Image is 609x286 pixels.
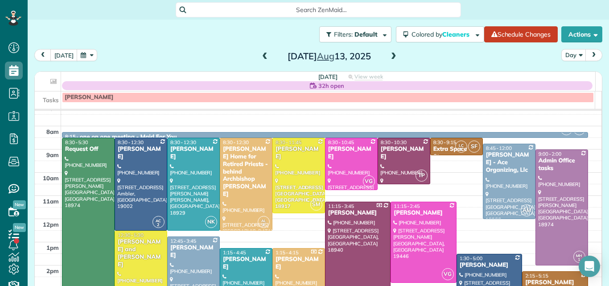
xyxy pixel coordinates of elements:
[276,139,301,145] span: 8:30 - 11:45
[486,145,512,151] span: 8:45 - 12:00
[328,209,388,217] div: [PERSON_NAME]
[223,139,249,145] span: 8:30 - 12:30
[222,145,270,198] div: [PERSON_NAME] Home for Retired Priests - behind Archbishop [PERSON_NAME]
[117,238,165,269] div: [PERSON_NAME] and [PERSON_NAME]
[328,203,354,209] span: 11:15 - 3:45
[205,216,217,228] span: NK
[46,244,59,251] span: 1pm
[43,221,59,228] span: 12pm
[525,273,548,279] span: 2:15 - 5:15
[328,139,354,145] span: 8:30 - 10:45
[459,261,519,269] div: [PERSON_NAME]
[258,221,269,229] small: 4
[50,49,78,61] button: [DATE]
[65,139,88,145] span: 8:30 - 5:30
[381,139,407,145] span: 8:30 - 10:30
[118,139,144,145] span: 8:30 - 12:30
[354,73,383,80] span: View week
[460,255,483,261] span: 1:30 - 5:00
[433,139,457,145] span: 8:30 - 9:15
[315,26,391,42] a: Filters: Default
[393,209,453,217] div: [PERSON_NAME]
[222,256,270,271] div: [PERSON_NAME]
[117,145,165,161] div: [PERSON_NAME]
[275,256,322,271] div: [PERSON_NAME]
[319,26,391,42] button: Filters: Default
[170,244,217,259] div: [PERSON_NAME]
[363,175,375,187] span: VG
[13,223,26,232] span: New
[170,139,196,145] span: 8:30 - 12:30
[46,267,59,274] span: 2pm
[170,238,196,244] span: 12:45 - 3:45
[484,26,558,42] a: Schedule Changes
[13,200,26,209] span: New
[261,218,266,223] span: AL
[65,145,112,153] div: Request Off
[156,218,161,223] span: AC
[46,128,59,135] span: 8am
[433,145,480,161] div: Extra Space Storage
[539,151,562,157] span: 9:00 - 2:00
[442,30,471,38] span: Cleaners
[354,30,378,38] span: Default
[396,26,484,42] button: Colored byCleaners
[65,94,113,101] span: [PERSON_NAME]
[416,170,428,182] span: TP
[34,49,51,61] button: prev
[318,81,344,90] span: 32h open
[468,141,480,153] span: SF
[318,73,337,80] span: [DATE]
[561,49,586,61] button: Day
[118,232,144,238] span: 12:30 - 5:30
[394,203,420,209] span: 11:15 - 2:45
[456,145,467,154] small: 1
[380,145,428,161] div: [PERSON_NAME]
[585,49,602,61] button: next
[576,253,582,258] span: MH
[43,198,59,205] span: 11am
[328,145,375,161] div: [PERSON_NAME]
[317,50,334,62] span: Aug
[579,256,600,277] div: Open Intercom Messenger
[170,145,217,161] div: [PERSON_NAME]
[459,143,464,148] span: LC
[334,30,353,38] span: Filters:
[223,249,246,256] span: 1:15 - 4:45
[153,221,164,229] small: 2
[574,256,585,264] small: 1
[310,199,322,211] span: SM
[561,26,602,42] button: Actions
[411,30,473,38] span: Colored by
[80,133,177,141] div: one on one meeting - Maid For You
[442,268,454,280] span: VG
[46,151,59,158] span: 9am
[273,51,385,61] h2: [DATE] 13, 2025
[276,249,299,256] span: 1:15 - 4:15
[486,151,533,174] div: [PERSON_NAME] - Ace Organizing, Llc
[538,157,585,172] div: Admin Office tasks
[43,174,59,182] span: 10am
[275,145,322,161] div: [PERSON_NAME]
[521,204,533,216] span: AM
